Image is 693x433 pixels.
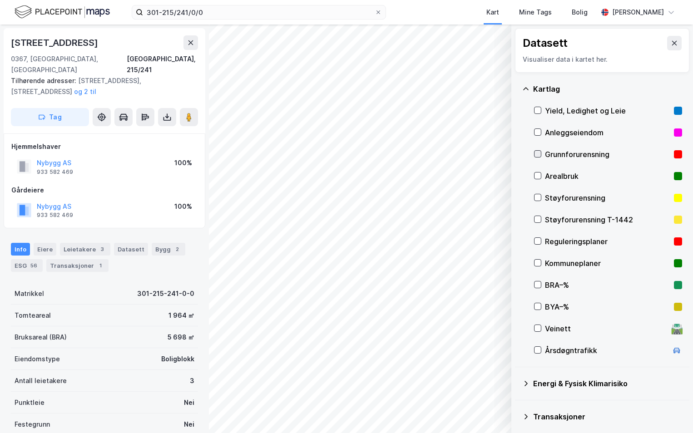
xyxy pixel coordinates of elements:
div: 5 698 ㎡ [168,332,194,343]
div: Datasett [114,243,148,256]
div: 56 [29,261,39,270]
div: Punktleie [15,397,45,408]
div: Bolig [572,7,588,18]
div: Reguleringsplaner [545,236,670,247]
div: 1 [96,261,105,270]
div: 3 [98,245,107,254]
div: Visualiser data i kartet her. [523,54,682,65]
div: Energi & Fysisk Klimarisiko [533,378,682,389]
div: Gårdeiere [11,185,198,196]
div: 100% [174,157,192,168]
div: [GEOGRAPHIC_DATA], 215/241 [127,54,198,75]
div: Anleggseiendom [545,127,670,138]
div: Transaksjoner [533,411,682,422]
div: Mine Tags [519,7,552,18]
div: [STREET_ADDRESS] [11,35,100,50]
div: 933 582 469 [37,212,73,219]
div: Kommuneplaner [545,258,670,269]
div: [STREET_ADDRESS], [STREET_ADDRESS] [11,75,191,97]
div: Bygg [152,243,185,256]
div: 2 [173,245,182,254]
div: Hjemmelshaver [11,141,198,152]
input: Søk på adresse, matrikkel, gårdeiere, leietakere eller personer [143,5,375,19]
div: 301-215-241-0-0 [137,288,194,299]
div: Antall leietakere [15,375,67,386]
div: 3 [190,375,194,386]
iframe: Chat Widget [648,389,693,433]
div: 100% [174,201,192,212]
div: Festegrunn [15,419,50,430]
div: Transaksjoner [46,259,109,272]
div: Grunnforurensning [545,149,670,160]
div: 933 582 469 [37,168,73,176]
div: Årsdøgntrafikk [545,345,668,356]
div: 🛣️ [671,323,683,335]
div: Eiendomstype [15,354,60,364]
div: Kart [486,7,499,18]
div: BYA–% [545,301,670,312]
div: 1 964 ㎡ [168,310,194,321]
div: Leietakere [60,243,110,256]
img: logo.f888ab2527a4732fd821a326f86c7f29.svg [15,4,110,20]
div: Nei [184,397,194,408]
div: Eiere [34,243,56,256]
div: Arealbruk [545,171,670,182]
span: Tilhørende adresser: [11,77,78,84]
button: Tag [11,108,89,126]
div: Nei [184,419,194,430]
div: Tomteareal [15,310,51,321]
div: Matrikkel [15,288,44,299]
div: Datasett [523,36,568,50]
div: 0367, [GEOGRAPHIC_DATA], [GEOGRAPHIC_DATA] [11,54,127,75]
div: ESG [11,259,43,272]
div: [PERSON_NAME] [612,7,664,18]
div: Boligblokk [161,354,194,364]
div: Støyforurensning [545,192,670,203]
div: Info [11,243,30,256]
div: Støyforurensning T-1442 [545,214,670,225]
div: Kartlag [533,84,682,94]
div: BRA–% [545,280,670,290]
div: Veinett [545,323,668,334]
div: Yield, Ledighet og Leie [545,105,670,116]
div: Bruksareal (BRA) [15,332,67,343]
